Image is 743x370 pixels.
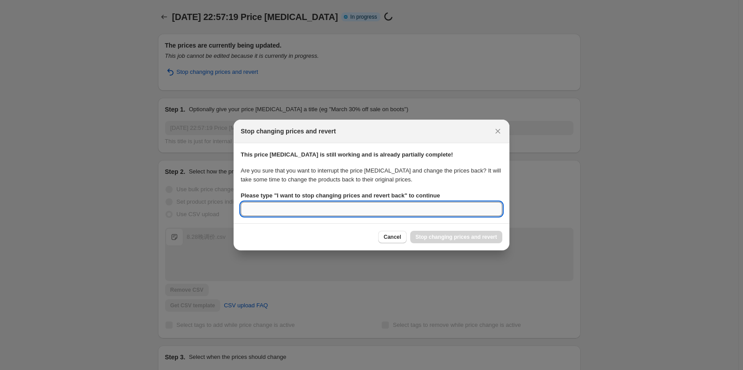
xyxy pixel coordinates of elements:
strong: This price [MEDICAL_DATA] is still working and is already partially complete! [241,151,453,158]
b: Please type " I want to stop changing prices and revert back " to continue [241,192,440,199]
h2: Stop changing prices and revert [241,127,336,136]
span: Cancel [384,233,401,241]
button: Close [492,125,504,137]
p: Are you sure that you want to interrupt the price [MEDICAL_DATA] and change the prices back? It w... [241,166,502,184]
button: Cancel [378,231,406,243]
